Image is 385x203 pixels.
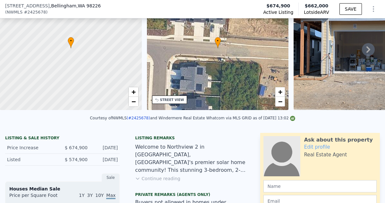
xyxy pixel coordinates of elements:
[127,116,150,120] a: (#2425678)
[339,3,362,15] button: SAVE
[304,9,329,15] span: Lotside ARV
[367,3,380,15] button: Show Options
[7,9,22,15] span: NWMLS
[7,156,57,163] div: Listed
[90,116,295,120] div: Courtesy of NWMLS and Windermere Real Estate Whatcom via MLS GRID as of [DATE] 13:02
[93,156,118,163] div: [DATE]
[263,180,377,192] input: Name
[267,3,290,9] span: $674,900
[65,157,88,162] span: $ 574,900
[68,38,74,44] span: •
[160,97,184,102] div: STREET VIEW
[50,3,101,9] span: , Bellingham
[135,143,250,174] div: Welcome to Northview 2 in [GEOGRAPHIC_DATA], [GEOGRAPHIC_DATA]'s premier solar home community! Th...
[215,38,221,44] span: •
[135,135,250,141] div: Listing remarks
[275,87,285,97] a: Zoom in
[304,144,330,150] a: Edit profile
[106,193,116,199] span: Max
[278,88,282,96] span: +
[129,87,138,97] a: Zoom in
[95,193,104,198] span: 10Y
[5,135,120,142] div: LISTING & SALE HISTORY
[131,97,135,106] span: −
[5,9,47,15] div: ( )
[135,192,250,198] div: Private Remarks (Agents Only)
[93,144,118,151] div: [DATE]
[9,192,63,202] div: Price per Square Foot
[24,9,46,15] span: # 2425678
[215,37,221,48] div: •
[290,116,295,121] img: NWMLS Logo
[131,88,135,96] span: +
[76,3,101,8] span: , WA 98226
[87,193,93,198] span: 3Y
[102,173,120,182] div: Sale
[68,37,74,48] div: •
[129,97,138,106] a: Zoom out
[278,97,282,106] span: −
[9,186,116,192] div: Houses Median Sale
[5,3,50,9] span: [STREET_ADDRESS]
[304,152,347,158] div: Real Estate Agent
[7,144,57,151] div: Price Increase
[135,175,180,182] button: Continue reading
[263,9,293,15] span: Active Listing
[304,136,373,144] div: Ask about this property
[305,3,329,8] span: $662,000
[275,97,285,106] a: Zoom out
[65,145,88,150] span: $ 674,900
[79,193,84,198] span: 1Y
